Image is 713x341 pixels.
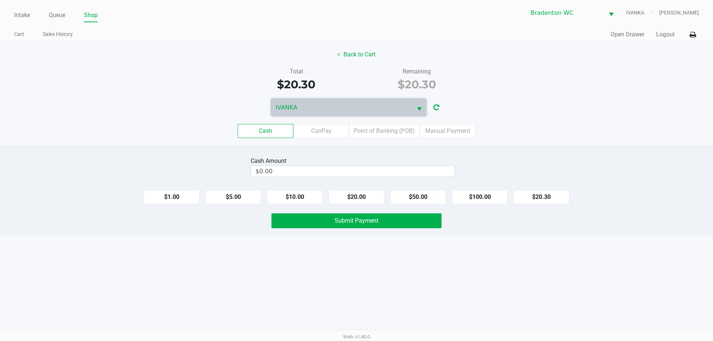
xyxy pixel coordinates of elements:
[659,9,699,17] span: [PERSON_NAME]
[293,124,349,138] label: CanPay
[241,76,351,93] div: $20.30
[241,67,351,76] div: Total
[43,30,73,39] a: Sales History
[611,30,644,39] button: Open Drawer
[14,30,24,39] a: Cart
[271,213,442,228] button: Submit Payment
[390,190,446,204] button: $50.00
[49,10,65,20] a: Queue
[362,67,472,76] div: Remaining
[238,124,293,138] label: Cash
[335,217,378,224] span: Submit Payment
[604,4,618,22] button: Select
[14,10,30,20] a: Intake
[362,76,472,93] div: $20.30
[205,190,261,204] button: $5.00
[329,190,384,204] button: $20.00
[349,124,420,138] label: Point of Banking (POB)
[626,9,659,17] span: IVANKA
[84,10,98,20] a: Shop
[333,47,380,62] button: Back to Cart
[251,157,289,165] div: Cash Amount
[276,103,408,112] span: IVANKA
[531,9,600,17] span: Bradenton WC
[343,334,370,340] span: Web: v1.40.0
[656,30,675,39] button: Logout
[267,190,323,204] button: $10.00
[514,190,569,204] button: $20.30
[144,190,199,204] button: $1.00
[412,99,426,116] button: Select
[452,190,508,204] button: $100.00
[420,124,475,138] label: Manual Payment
